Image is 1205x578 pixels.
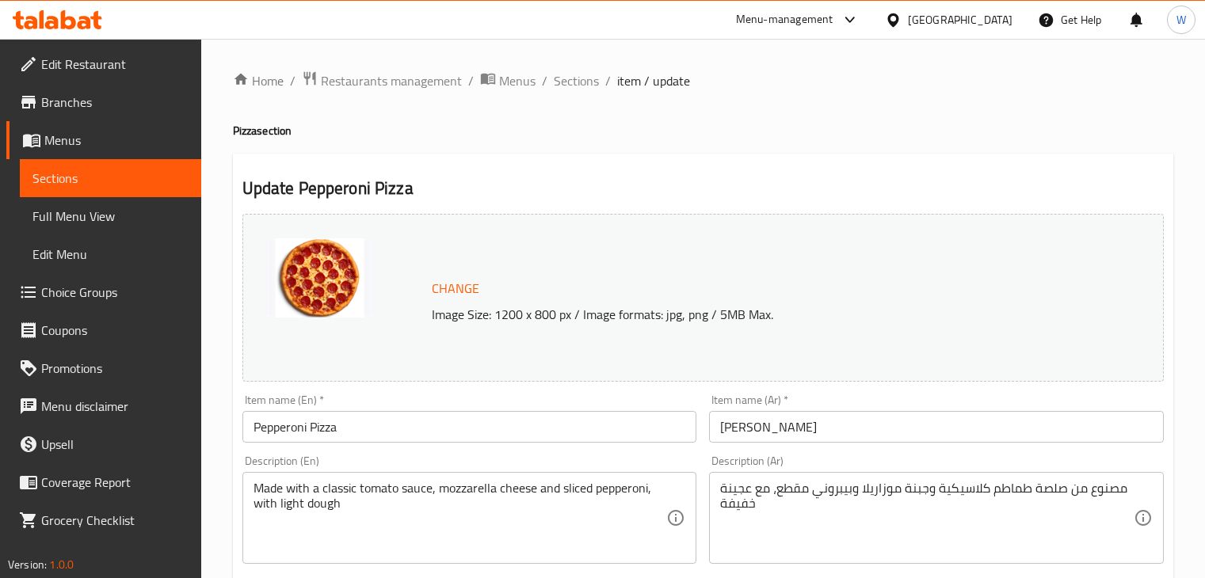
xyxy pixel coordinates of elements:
[542,71,547,90] li: /
[1176,11,1186,29] span: W
[254,481,667,556] textarea: Made with a classic tomato sauce, mozzarella cheese and sliced pepperoni, with light dough
[41,283,189,302] span: Choice Groups
[20,197,201,235] a: Full Menu View
[554,71,599,90] a: Sections
[6,387,201,425] a: Menu disclaimer
[425,305,1080,324] p: Image Size: 1200 x 800 px / Image formats: jpg, png / 5MB Max.
[233,70,1173,91] nav: breadcrumb
[425,272,486,305] button: Change
[908,11,1012,29] div: [GEOGRAPHIC_DATA]
[32,245,189,264] span: Edit Menu
[267,238,372,318] img: mmw_638948113258284885
[468,71,474,90] li: /
[605,71,611,90] li: /
[32,207,189,226] span: Full Menu View
[20,235,201,273] a: Edit Menu
[302,70,462,91] a: Restaurants management
[233,71,284,90] a: Home
[6,83,201,121] a: Branches
[41,435,189,454] span: Upsell
[41,511,189,530] span: Grocery Checklist
[6,121,201,159] a: Menus
[49,554,74,575] span: 1.0.0
[6,311,201,349] a: Coupons
[20,159,201,197] a: Sections
[720,481,1134,556] textarea: مصنوع من صلصة طماطم كلاسيكية وجبنة موزاريلا وبيبروني مقطع، مع عجينة خفيفة
[321,71,462,90] span: Restaurants management
[41,321,189,340] span: Coupons
[233,123,1173,139] h4: Pizza section
[480,70,536,91] a: Menus
[32,169,189,188] span: Sections
[6,501,201,539] a: Grocery Checklist
[432,277,479,300] span: Change
[6,425,201,463] a: Upsell
[41,359,189,378] span: Promotions
[8,554,47,575] span: Version:
[41,55,189,74] span: Edit Restaurant
[499,71,536,90] span: Menus
[6,463,201,501] a: Coverage Report
[6,45,201,83] a: Edit Restaurant
[6,273,201,311] a: Choice Groups
[709,411,1164,443] input: Enter name Ar
[242,177,1164,200] h2: Update Pepperoni Pizza
[6,349,201,387] a: Promotions
[41,397,189,416] span: Menu disclaimer
[44,131,189,150] span: Menus
[41,93,189,112] span: Branches
[41,473,189,492] span: Coverage Report
[736,10,833,29] div: Menu-management
[617,71,690,90] span: item / update
[242,411,697,443] input: Enter name En
[290,71,296,90] li: /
